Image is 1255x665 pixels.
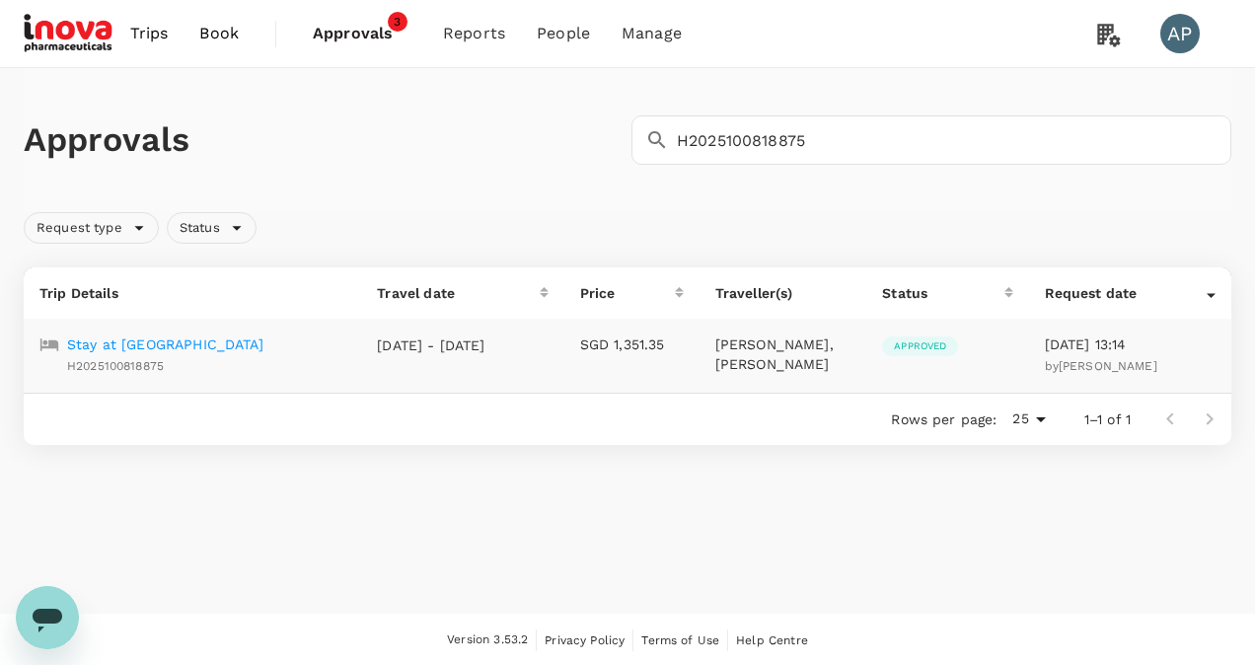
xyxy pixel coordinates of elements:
a: Privacy Policy [545,629,625,651]
h1: Approvals [24,119,624,161]
span: Trips [130,22,169,45]
div: Status [167,212,257,244]
div: Request date [1045,283,1207,303]
a: Stay at [GEOGRAPHIC_DATA] [67,334,263,354]
span: Status [168,219,232,238]
span: Version 3.53.2 [447,630,528,650]
div: Request type [24,212,159,244]
span: Request type [25,219,134,238]
p: [DATE] - [DATE] [377,335,485,355]
span: Terms of Use [641,633,719,647]
div: Travel date [377,283,539,303]
span: Help Centre [736,633,808,647]
p: 1–1 of 1 [1084,409,1131,429]
span: Book [199,22,239,45]
iframe: Button to launch messaging window [16,586,79,649]
input: Search by travellers, trips, or destination [677,115,1231,165]
span: [PERSON_NAME] [1059,359,1157,373]
span: Reports [443,22,505,45]
p: [PERSON_NAME], [PERSON_NAME] [715,334,851,374]
a: Terms of Use [641,629,719,651]
span: Manage [622,22,682,45]
div: Price [580,283,675,303]
div: 25 [1004,405,1052,433]
span: People [537,22,590,45]
span: 3 [388,12,407,32]
p: Traveller(s) [715,283,851,303]
p: [DATE] 13:14 [1045,334,1216,354]
p: Rows per page: [891,409,997,429]
p: SGD 1,351.35 [580,334,684,354]
div: AP [1160,14,1200,53]
span: H2025100818875 [67,359,164,373]
div: Status [882,283,1003,303]
span: Approvals [313,22,411,45]
span: Privacy Policy [545,633,625,647]
span: Approved [882,339,958,353]
span: by [1045,359,1157,373]
a: Help Centre [736,629,808,651]
img: iNova Pharmaceuticals [24,12,114,55]
p: Trip Details [39,283,345,303]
